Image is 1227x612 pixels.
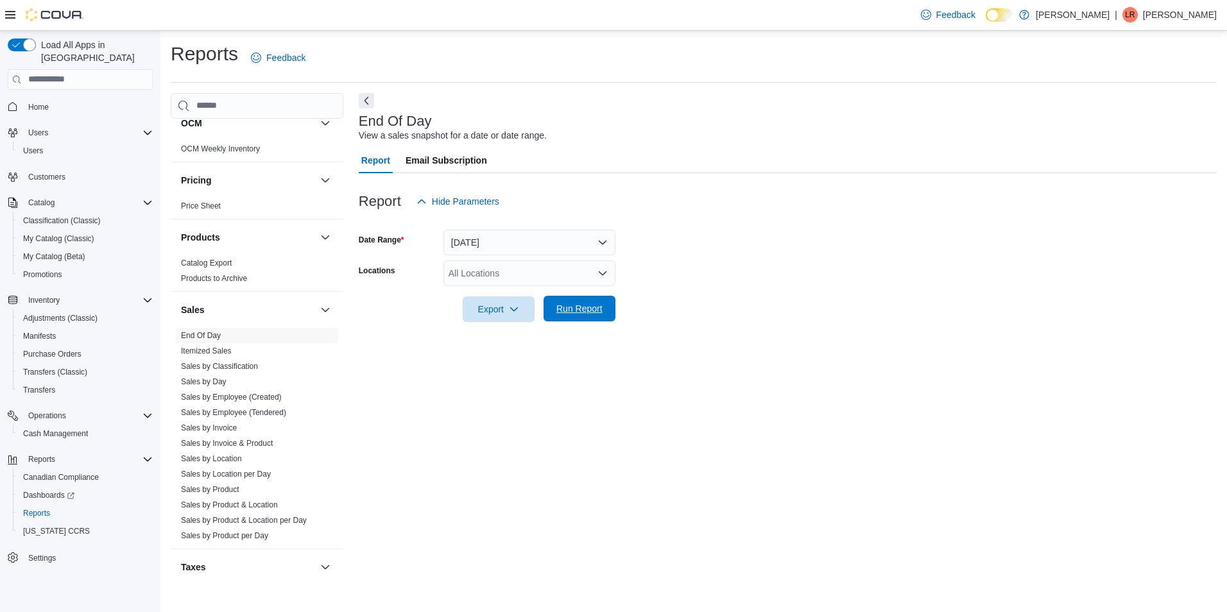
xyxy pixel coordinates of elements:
[1036,7,1110,22] p: [PERSON_NAME]
[181,231,220,244] h3: Products
[13,468,158,486] button: Canadian Compliance
[359,235,404,245] label: Date Range
[13,522,158,540] button: [US_STATE] CCRS
[18,382,60,398] a: Transfers
[18,364,92,380] a: Transfers (Classic)
[181,144,260,154] span: OCM Weekly Inventory
[23,408,153,423] span: Operations
[181,174,315,187] button: Pricing
[23,99,153,115] span: Home
[26,8,83,21] img: Cova
[359,129,547,142] div: View a sales snapshot for a date or date range.
[359,93,374,108] button: Next
[246,45,311,71] a: Feedback
[18,426,153,441] span: Cash Management
[23,293,65,308] button: Inventory
[18,382,153,398] span: Transfers
[13,230,158,248] button: My Catalog (Classic)
[181,407,286,418] span: Sales by Employee (Tendered)
[13,504,158,522] button: Reports
[18,426,93,441] a: Cash Management
[23,408,71,423] button: Operations
[18,364,153,380] span: Transfers (Classic)
[544,296,615,321] button: Run Report
[181,361,258,371] span: Sales by Classification
[23,508,50,518] span: Reports
[181,561,206,574] h3: Taxes
[181,500,278,509] a: Sales by Product & Location
[171,141,343,162] div: OCM
[556,302,603,315] span: Run Report
[432,195,499,208] span: Hide Parameters
[181,258,232,268] span: Catalog Export
[18,328,153,344] span: Manifests
[3,124,158,142] button: Users
[28,295,60,305] span: Inventory
[23,216,101,226] span: Classification (Classic)
[13,425,158,443] button: Cash Management
[18,506,55,521] a: Reports
[13,212,158,230] button: Classification (Classic)
[181,531,268,541] span: Sales by Product per Day
[23,293,153,308] span: Inventory
[13,486,158,504] a: Dashboards
[181,273,247,284] span: Products to Archive
[406,148,487,173] span: Email Subscription
[181,174,211,187] h3: Pricing
[181,201,221,211] span: Price Sheet
[28,198,55,208] span: Catalog
[23,125,53,140] button: Users
[23,331,56,341] span: Manifests
[8,92,153,600] nav: Complex example
[28,454,55,464] span: Reports
[18,310,103,326] a: Adjustments (Classic)
[181,423,237,432] a: Sales by Invoice
[28,172,65,182] span: Customers
[181,117,315,130] button: OCM
[181,469,271,479] span: Sales by Location per Day
[181,408,286,417] a: Sales by Employee (Tendered)
[18,213,153,228] span: Classification (Classic)
[181,393,282,402] a: Sales by Employee (Created)
[23,367,87,377] span: Transfers (Classic)
[181,346,232,355] a: Itemized Sales
[181,346,232,356] span: Itemized Sales
[23,472,99,482] span: Canadian Compliance
[361,148,390,173] span: Report
[181,439,273,448] a: Sales by Invoice & Product
[411,189,504,214] button: Hide Parameters
[23,550,61,566] a: Settings
[181,454,242,464] span: Sales by Location
[3,548,158,566] button: Settings
[28,128,48,138] span: Users
[181,259,232,268] a: Catalog Export
[181,231,315,244] button: Products
[13,381,158,399] button: Transfers
[13,248,158,266] button: My Catalog (Beta)
[181,274,247,283] a: Products to Archive
[23,125,153,140] span: Users
[13,266,158,284] button: Promotions
[171,198,343,219] div: Pricing
[359,194,401,209] h3: Report
[13,363,158,381] button: Transfers (Classic)
[181,303,205,316] h3: Sales
[318,173,333,188] button: Pricing
[13,345,158,363] button: Purchase Orders
[18,143,153,158] span: Users
[181,392,282,402] span: Sales by Employee (Created)
[13,327,158,345] button: Manifests
[181,377,227,387] span: Sales by Day
[23,99,54,115] a: Home
[23,195,153,210] span: Catalog
[936,8,975,21] span: Feedback
[18,310,153,326] span: Adjustments (Classic)
[18,231,99,246] a: My Catalog (Classic)
[18,488,80,503] a: Dashboards
[181,377,227,386] a: Sales by Day
[23,169,153,185] span: Customers
[23,313,98,323] span: Adjustments (Classic)
[171,255,343,291] div: Products
[181,423,237,433] span: Sales by Invoice
[23,385,55,395] span: Transfers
